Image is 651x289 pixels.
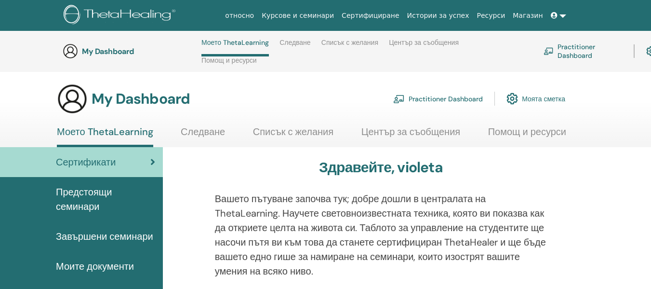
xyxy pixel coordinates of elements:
[361,126,461,145] a: Център за съобщения
[92,90,190,108] h3: My Dashboard
[201,39,269,56] a: Моето ThetaLearning
[544,47,554,55] img: chalkboard-teacher.svg
[473,7,509,25] a: Ресурси
[403,7,473,25] a: Истории за успех
[63,43,78,59] img: generic-user-icon.jpg
[544,41,622,62] a: Practitioner Dashboard
[181,126,225,145] a: Следване
[389,39,459,54] a: Център за съобщения
[201,56,257,72] a: Помощ и ресурси
[56,185,155,214] span: Предстоящи семинари
[57,126,153,147] a: Моето ThetaLearning
[215,192,547,278] p: Вашето пътуване започва тук; добре дошли в централата на ThetaLearning. Научете световноизвестнат...
[56,155,116,169] span: Сертификати
[509,7,546,25] a: Магазин
[56,259,134,274] span: Моите документи
[506,88,565,109] a: Моята сметка
[393,88,483,109] a: Practitioner Dashboard
[488,126,566,145] a: Помощ и ресурси
[338,7,403,25] a: Сертифициране
[56,229,153,244] span: Завършени семинари
[393,95,405,103] img: chalkboard-teacher.svg
[258,7,338,25] a: Курсове и семинари
[279,39,311,54] a: Следване
[319,159,443,176] h3: Здравейте, violeta
[253,126,333,145] a: Списък с желания
[221,7,258,25] a: относно
[82,47,178,56] h3: My Dashboard
[506,90,518,107] img: cog.svg
[64,5,179,27] img: logo.png
[321,39,378,54] a: Списък с желания
[57,83,88,114] img: generic-user-icon.jpg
